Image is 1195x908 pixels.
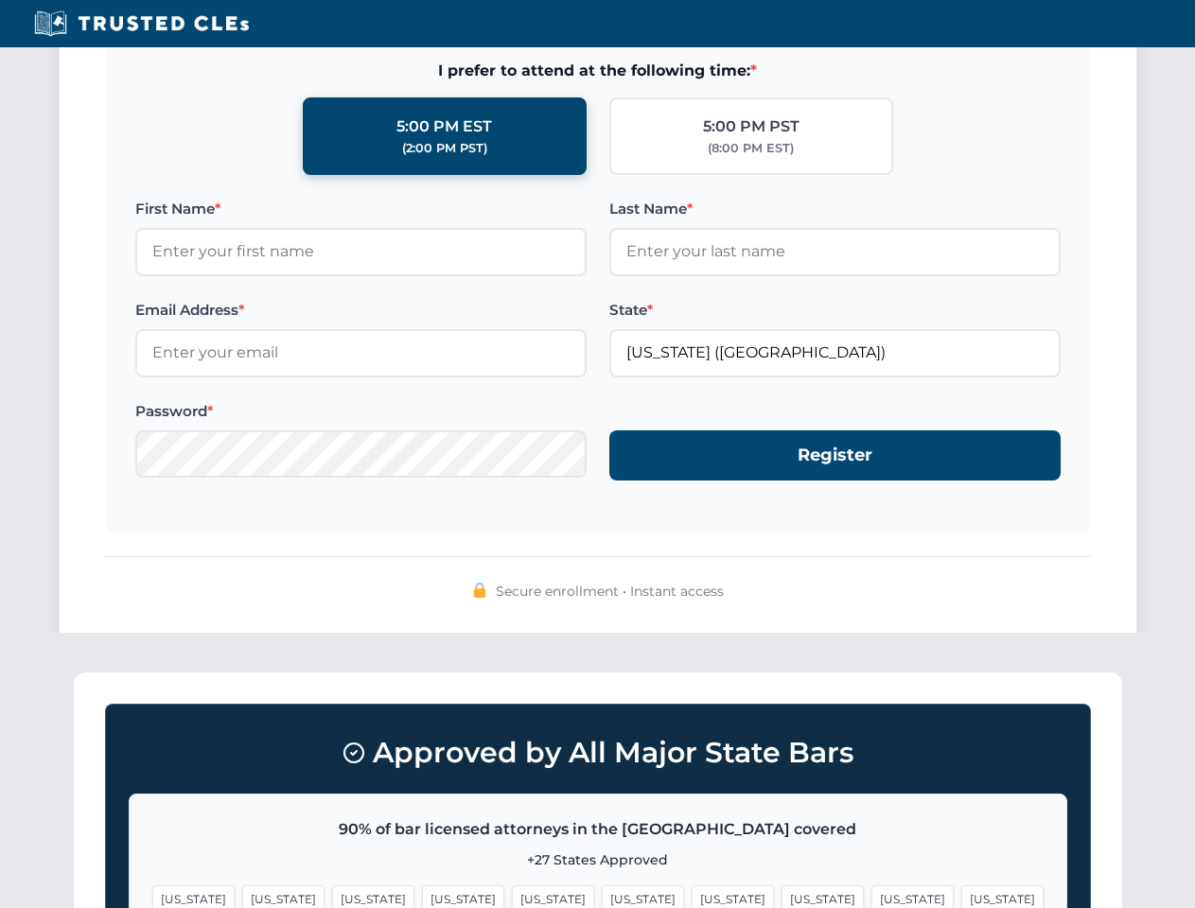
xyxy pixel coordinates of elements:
[135,198,587,220] label: First Name
[135,59,1061,83] span: I prefer to attend at the following time:
[135,299,587,322] label: Email Address
[609,430,1061,480] button: Register
[129,727,1067,778] h3: Approved by All Major State Bars
[609,198,1061,220] label: Last Name
[402,139,487,158] div: (2:00 PM PST)
[28,9,255,38] img: Trusted CLEs
[135,400,587,423] label: Password
[609,299,1061,322] label: State
[496,581,724,602] span: Secure enrollment • Instant access
[135,228,587,275] input: Enter your first name
[152,849,1044,870] p: +27 States Approved
[609,329,1061,376] input: Florida (FL)
[708,139,794,158] div: (8:00 PM EST)
[396,114,492,139] div: 5:00 PM EST
[703,114,800,139] div: 5:00 PM PST
[609,228,1061,275] input: Enter your last name
[472,583,487,598] img: 🔒
[135,329,587,376] input: Enter your email
[152,817,1044,842] p: 90% of bar licensed attorneys in the [GEOGRAPHIC_DATA] covered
